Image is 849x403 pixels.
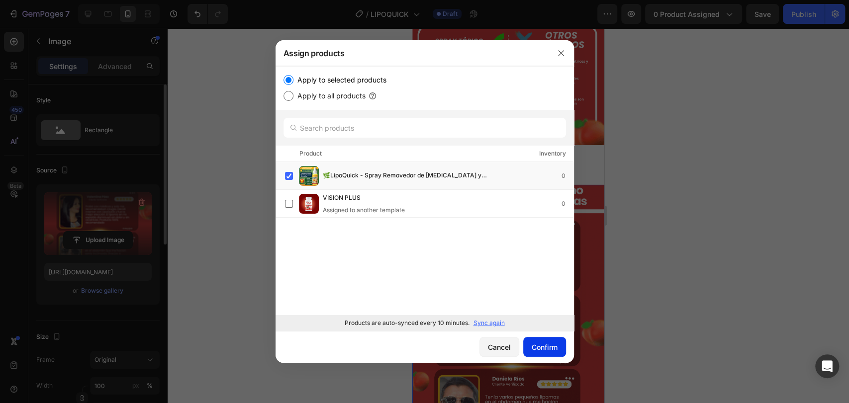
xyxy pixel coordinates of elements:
button: Cancel [479,337,519,357]
div: Product [299,149,322,159]
div: 0 [562,171,573,181]
button: Confirm [523,337,566,357]
label: Apply to all products [293,90,366,102]
div: Assign products [276,40,548,66]
img: product-img [299,194,319,214]
div: Inventory [539,149,566,159]
div: Cancel [488,342,511,352]
div: /> [276,66,574,331]
div: Assigned to another template [323,206,405,215]
p: Products are auto-synced every 10 minutes. [345,319,470,327]
input: Search products [283,118,566,138]
div: Image [12,143,34,152]
div: 0 [562,199,573,209]
div: Confirm [532,342,558,352]
p: Sync again [473,319,505,327]
span: VISION PLUS [323,193,361,204]
div: Open Intercom Messenger [815,354,839,378]
img: product-img [299,166,319,186]
label: Apply to selected products [293,74,386,86]
span: 🌿LipoQuick - Spray Removedor de [MEDICAL_DATA] y Quistes🟠 [323,170,496,181]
